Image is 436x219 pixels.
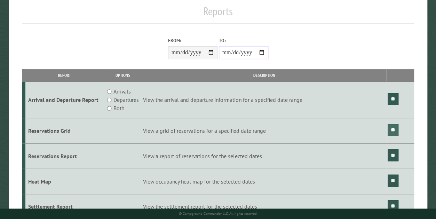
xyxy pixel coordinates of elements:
[25,82,104,118] td: Arrival and Departure Report
[142,143,387,169] td: View a report of reservations for the selected dates
[113,96,139,104] label: Departures
[22,5,414,24] h1: Reports
[179,211,257,216] small: © Campground Commander LLC. All rights reserved.
[142,69,387,81] th: Description
[219,37,268,44] label: To:
[25,69,104,81] th: Report
[25,118,104,144] td: Reservations Grid
[104,69,142,81] th: Options
[168,37,217,44] label: From:
[113,104,124,112] label: Both
[142,82,387,118] td: View the arrival and departure information for a specified date range
[113,87,131,96] label: Arrivals
[142,169,387,194] td: View occupancy heat map for the selected dates
[142,118,387,144] td: View a grid of reservations for a specified date range
[25,143,104,169] td: Reservations Report
[25,169,104,194] td: Heat Map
